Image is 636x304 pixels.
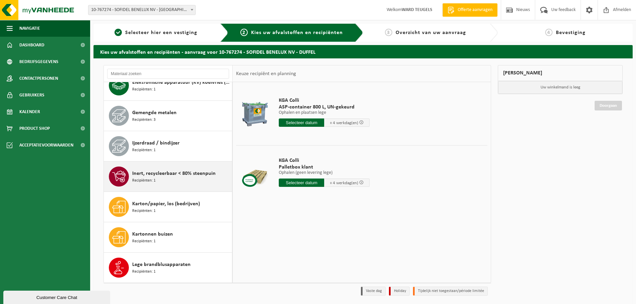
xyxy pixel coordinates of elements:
[97,29,215,37] a: 1Selecteer hier een vestiging
[132,117,156,123] span: Recipiënten: 3
[115,29,122,36] span: 1
[19,137,73,154] span: Acceptatievoorwaarden
[19,120,50,137] span: Product Shop
[279,179,324,187] input: Selecteer datum
[498,65,623,81] div: [PERSON_NAME]
[132,200,200,208] span: Karton/papier, los (bedrijven)
[330,121,358,125] span: + 4 werkdag(en)
[279,157,370,164] span: KGA Colli
[104,253,232,283] button: Lege brandblusapparaten Recipiënten: 1
[413,287,488,296] li: Tijdelijk niet toegestaan/période limitée
[132,230,173,238] span: Kartonnen buizen
[279,97,370,104] span: KGA Colli
[330,181,358,185] span: + 4 werkdag(en)
[132,208,156,214] span: Recipiënten: 1
[233,65,299,82] div: Keuze recipiënt en planning
[361,287,386,296] li: Vaste dag
[3,289,112,304] iframe: chat widget
[545,29,553,36] span: 4
[556,30,586,35] span: Bevestiging
[104,70,232,101] button: Elektronische apparatuur (KV) koelvries (huishoudelijk) Recipiënten: 1
[132,139,180,147] span: Ijzerdraad / bindijzer
[19,87,44,103] span: Gebruikers
[132,238,156,245] span: Recipiënten: 1
[88,5,196,15] span: 10-767274 - SOFIDEL BENELUX NV - DUFFEL
[279,110,370,115] p: Ophalen en plaatsen lege
[279,171,370,175] p: Ophalen (geen levering lege)
[132,147,156,154] span: Recipiënten: 1
[396,30,466,35] span: Overzicht van uw aanvraag
[132,261,191,269] span: Lege brandblusapparaten
[88,5,195,15] span: 10-767274 - SOFIDEL BENELUX NV - DUFFEL
[498,81,622,94] p: Uw winkelmand is leeg
[442,3,497,17] a: Offerte aanvragen
[132,109,177,117] span: Gemengde metalen
[104,162,232,192] button: Inert, recycleerbaar < 80% steenpuin Recipiënten: 1
[104,131,232,162] button: Ijzerdraad / bindijzer Recipiënten: 1
[251,30,343,35] span: Kies uw afvalstoffen en recipiënten
[132,78,230,86] span: Elektronische apparatuur (KV) koelvries (huishoudelijk)
[389,287,410,296] li: Holiday
[104,222,232,253] button: Kartonnen buizen Recipiënten: 1
[595,101,622,110] a: Doorgaan
[132,86,156,93] span: Recipiënten: 1
[19,103,40,120] span: Kalender
[132,178,156,184] span: Recipiënten: 1
[19,37,44,53] span: Dashboard
[385,29,392,36] span: 3
[132,269,156,275] span: Recipiënten: 1
[19,53,58,70] span: Bedrijfsgegevens
[279,164,370,171] span: Palletbox klant
[125,30,197,35] span: Selecteer hier een vestiging
[19,20,40,37] span: Navigatie
[279,118,324,127] input: Selecteer datum
[104,192,232,222] button: Karton/papier, los (bedrijven) Recipiënten: 1
[104,101,232,131] button: Gemengde metalen Recipiënten: 3
[456,7,494,13] span: Offerte aanvragen
[132,170,216,178] span: Inert, recycleerbaar < 80% steenpuin
[279,104,370,110] span: ASP-container 800 L, UN-gekeurd
[240,29,248,36] span: 2
[402,7,432,12] strong: WARD TEUGELS
[107,69,229,79] input: Materiaal zoeken
[93,45,633,58] h2: Kies uw afvalstoffen en recipiënten - aanvraag voor 10-767274 - SOFIDEL BENELUX NV - DUFFEL
[19,70,58,87] span: Contactpersonen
